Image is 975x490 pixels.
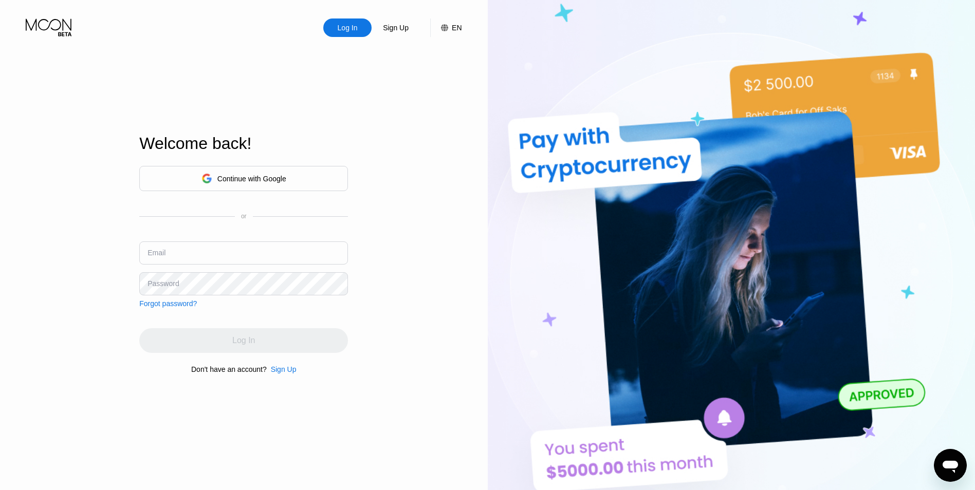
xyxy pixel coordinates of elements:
div: EN [430,18,462,37]
div: Log In [323,18,372,37]
iframe: Button to launch messaging window [934,449,967,482]
div: Forgot password? [139,299,197,308]
div: Email [148,249,165,257]
div: Sign Up [372,18,420,37]
div: Continue with Google [139,166,348,191]
div: Sign Up [271,365,297,373]
div: Don't have an account? [191,365,267,373]
div: EN [452,24,462,32]
div: or [241,213,247,220]
div: Password [148,279,179,288]
div: Sign Up [267,365,297,373]
div: Continue with Google [217,175,286,183]
div: Log In [337,23,359,33]
div: Sign Up [382,23,410,33]
div: Welcome back! [139,134,348,153]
